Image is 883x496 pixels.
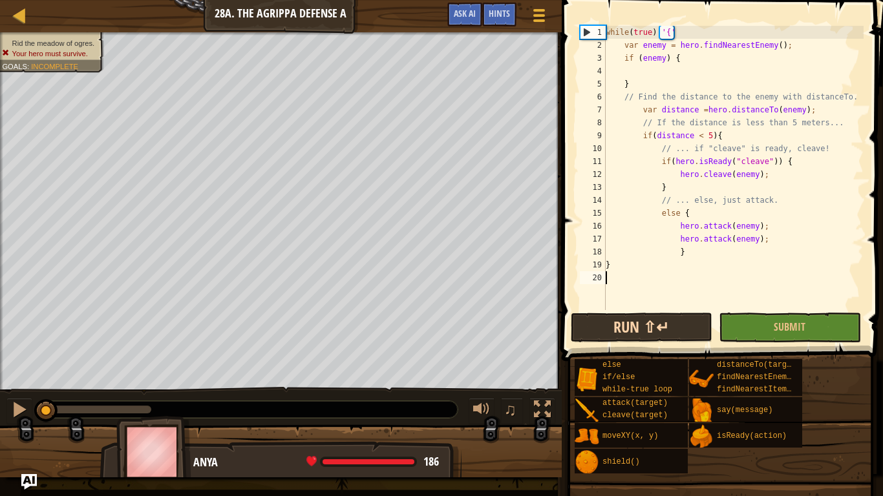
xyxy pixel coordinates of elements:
div: 19 [580,258,606,271]
img: portrait.png [575,367,599,391]
div: 7 [580,103,606,116]
img: portrait.png [575,450,599,475]
button: Adjust volume [469,398,495,424]
span: else [602,360,621,369]
span: Goals [2,62,27,70]
span: ♫ [504,400,516,419]
span: while-true loop [602,385,672,394]
div: 2 [580,39,606,52]
div: 20 [580,271,606,284]
button: Show game menu [523,3,555,33]
button: Ctrl + P: Pause [6,398,32,424]
div: 14 [580,194,606,207]
span: moveXY(x, y) [602,431,658,440]
div: 4 [580,65,606,77]
span: shield() [602,457,640,466]
div: 13 [580,181,606,194]
button: Run ⇧↵ [571,313,712,342]
span: Submit [774,320,805,334]
span: cleave(target) [602,411,668,420]
div: 15 [580,207,606,220]
span: distanceTo(target) [717,360,801,369]
span: Your hero must survive. [12,49,88,57]
span: 186 [423,453,439,470]
span: findNearestEnemy() [717,373,801,382]
span: attack(target) [602,398,668,408]
li: Your hero must survive. [2,48,96,59]
div: 16 [580,220,606,232]
span: findNearestItem() [717,385,796,394]
img: portrait.png [689,398,714,423]
button: Ask AI [447,3,482,26]
span: isReady(action) [717,431,787,440]
li: Rid the meadow of ogres. [2,38,96,48]
button: Submit [719,313,860,342]
span: : [27,62,31,70]
button: Ask AI [21,474,37,490]
div: 5 [580,77,606,90]
div: health: 186 / 186 [306,456,439,468]
span: Ask AI [454,7,476,19]
img: portrait.png [689,424,714,449]
span: if/else [602,373,635,382]
button: ♫ [501,398,523,424]
div: 11 [580,155,606,168]
div: 12 [580,168,606,181]
img: thang_avatar_frame.png [116,416,191,488]
img: portrait.png [575,398,599,423]
span: Hints [489,7,510,19]
img: portrait.png [575,424,599,449]
div: 8 [580,116,606,129]
button: Toggle fullscreen [529,398,555,424]
div: 9 [580,129,606,142]
div: 1 [580,26,606,39]
span: Rid the meadow of ogres. [12,39,95,47]
div: 18 [580,245,606,258]
img: portrait.png [689,367,714,391]
div: Anya [193,454,449,471]
div: 10 [580,142,606,155]
span: say(message) [717,406,772,415]
div: 3 [580,52,606,65]
div: 6 [580,90,606,103]
span: Incomplete [31,62,78,70]
div: 17 [580,232,606,245]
